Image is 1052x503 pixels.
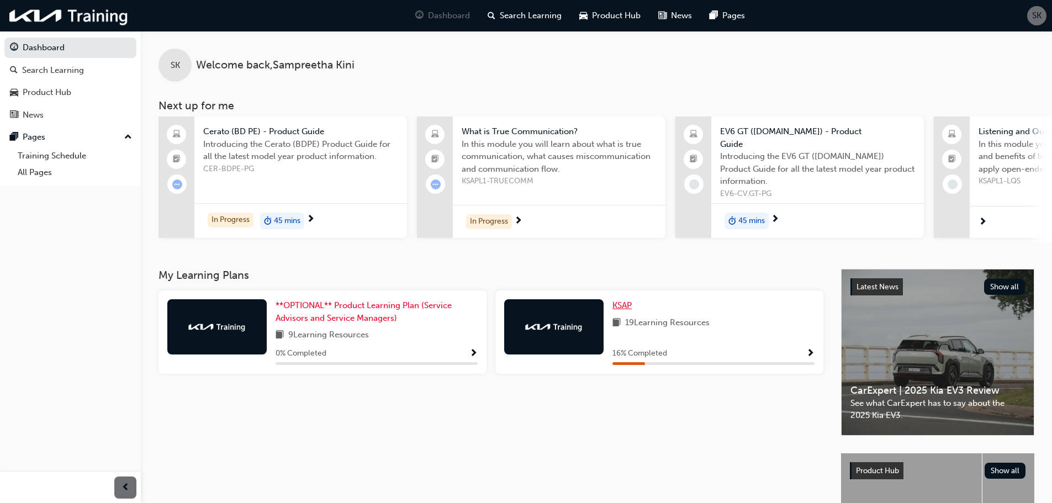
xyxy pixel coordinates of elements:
[948,179,958,189] span: learningRecordVerb_NONE-icon
[431,128,439,142] span: laptop-icon
[689,179,699,189] span: learningRecordVerb_NONE-icon
[690,152,697,167] span: booktick-icon
[158,117,407,238] a: Cerato (BD PE) - Product GuideIntroducing the Cerato (BDPE) Product Guide for all the latest mode...
[417,117,665,238] a: What is True Communication?In this module you will learn about what is true communication, what c...
[612,316,621,330] span: book-icon
[771,215,779,225] span: next-icon
[701,4,754,27] a: pages-iconPages
[856,466,899,475] span: Product Hub
[6,4,133,27] img: kia-training
[850,462,1025,480] a: Product HubShow all
[850,397,1025,422] span: See what CarExpert has to say about the 2025 Kia EV3.
[488,9,495,23] span: search-icon
[738,215,765,227] span: 45 mins
[469,349,478,359] span: Show Progress
[579,9,588,23] span: car-icon
[1027,6,1046,25] button: SK
[187,321,247,332] img: kia-training
[841,269,1034,436] a: Latest NewsShow allCarExpert | 2025 Kia EV3 ReviewSee what CarExpert has to say about the 2025 Ki...
[203,125,398,138] span: Cerato (BD PE) - Product Guide
[431,152,439,167] span: booktick-icon
[462,125,657,138] span: What is True Communication?
[10,110,18,120] span: news-icon
[462,175,657,188] span: KSAPL1-TRUECOMM
[203,138,398,163] span: Introducing the Cerato (BDPE) Product Guide for all the latest model year product information.
[276,300,452,323] span: **OPTIONAL** Product Learning Plan (Service Advisors and Service Managers)
[10,133,18,142] span: pages-icon
[124,130,132,145] span: up-icon
[850,384,1025,397] span: CarExpert | 2025 Kia EV3 Review
[948,128,956,142] span: laptop-icon
[274,215,300,227] span: 45 mins
[196,59,355,72] span: Welcome back , Sampreetha Kini
[720,188,915,200] span: EV6-CV.GT-PG
[1032,9,1042,22] span: SK
[671,9,692,22] span: News
[720,150,915,188] span: Introducing the EV6 GT ([DOMAIN_NAME]) Product Guide for all the latest model year product inform...
[857,282,898,292] span: Latest News
[288,329,369,342] span: 9 Learning Resources
[22,64,84,77] div: Search Learning
[23,109,44,121] div: News
[23,86,71,99] div: Product Hub
[514,216,522,226] span: next-icon
[806,349,815,359] span: Show Progress
[806,347,815,361] button: Show Progress
[264,214,272,228] span: duration-icon
[948,152,956,167] span: booktick-icon
[625,316,710,330] span: 19 Learning Resources
[276,299,478,324] a: **OPTIONAL** Product Learning Plan (Service Advisors and Service Managers)
[4,35,136,127] button: DashboardSearch LearningProduct HubNews
[203,163,398,176] span: CER-BDPE-PG
[469,347,478,361] button: Show Progress
[710,9,718,23] span: pages-icon
[462,138,657,176] span: In this module you will learn about what is true communication, what causes miscommunication and ...
[306,215,315,225] span: next-icon
[524,321,584,332] img: kia-training
[658,9,667,23] span: news-icon
[158,269,823,282] h3: My Learning Plans
[722,9,745,22] span: Pages
[10,88,18,98] span: car-icon
[121,481,130,495] span: prev-icon
[979,218,987,227] span: next-icon
[984,279,1025,295] button: Show all
[500,9,562,22] span: Search Learning
[4,82,136,103] a: Product Hub
[428,9,470,22] span: Dashboard
[612,300,632,310] span: KSAP
[406,4,479,27] a: guage-iconDashboard
[592,9,641,22] span: Product Hub
[431,179,441,189] span: learningRecordVerb_ATTEMPT-icon
[612,347,667,360] span: 16 % Completed
[415,9,424,23] span: guage-icon
[141,99,1052,112] h3: Next up for me
[173,128,181,142] span: laptop-icon
[675,117,924,238] a: EV6 GT ([DOMAIN_NAME]) - Product GuideIntroducing the EV6 GT ([DOMAIN_NAME]) Product Guide for al...
[208,213,253,227] div: In Progress
[172,179,182,189] span: learningRecordVerb_ATTEMPT-icon
[276,347,326,360] span: 0 % Completed
[13,164,136,181] a: All Pages
[276,329,284,342] span: book-icon
[171,59,180,72] span: SK
[690,128,697,142] span: laptop-icon
[612,299,636,312] a: KSAP
[10,43,18,53] span: guage-icon
[479,4,570,27] a: search-iconSearch Learning
[4,127,136,147] button: Pages
[850,278,1025,296] a: Latest NewsShow all
[173,152,181,167] span: booktick-icon
[720,125,915,150] span: EV6 GT ([DOMAIN_NAME]) - Product Guide
[466,214,512,229] div: In Progress
[13,147,136,165] a: Training Schedule
[23,131,45,144] div: Pages
[728,214,736,228] span: duration-icon
[10,66,18,76] span: search-icon
[570,4,649,27] a: car-iconProduct Hub
[4,105,136,125] a: News
[4,60,136,81] a: Search Learning
[985,463,1026,479] button: Show all
[649,4,701,27] a: news-iconNews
